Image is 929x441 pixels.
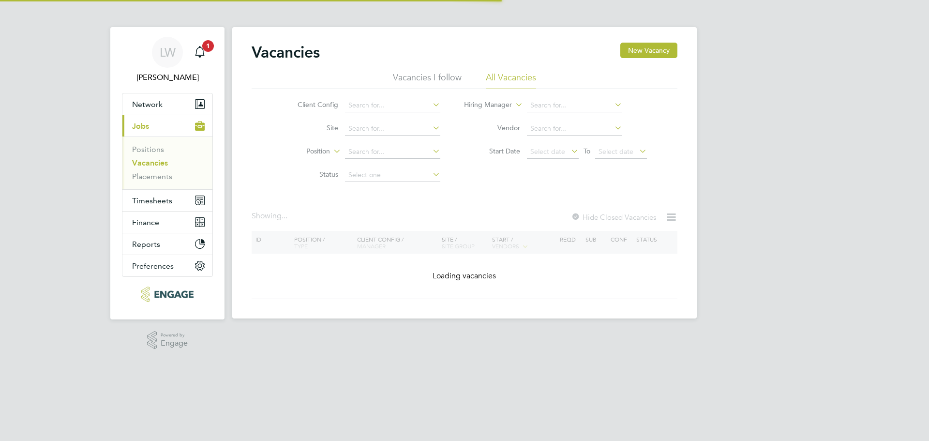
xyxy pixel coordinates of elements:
a: Placements [132,172,172,181]
label: Position [274,147,330,156]
label: Client Config [283,100,338,109]
img: xede-logo-retina.png [141,287,193,302]
span: Finance [132,218,159,227]
label: Start Date [464,147,520,155]
button: Timesheets [122,190,212,211]
span: Select date [530,147,565,156]
label: Site [283,123,338,132]
button: Jobs [122,115,212,137]
span: Timesheets [132,196,172,205]
span: 1 [202,40,214,52]
input: Select one [345,168,440,182]
button: Preferences [122,255,212,276]
a: Vacancies [132,158,168,167]
label: Hide Closed Vacancies [571,213,656,222]
span: Engage [161,339,188,348]
h2: Vacancies [252,43,320,62]
div: Jobs [122,137,212,189]
input: Search for... [527,99,622,112]
a: Powered byEngage [147,331,188,350]
input: Search for... [345,145,440,159]
input: Search for... [345,122,440,136]
li: All Vacancies [486,72,536,89]
button: New Vacancy [620,43,677,58]
span: To [581,145,593,157]
span: Powered by [161,331,188,339]
span: ... [282,211,287,221]
span: LW [160,46,176,59]
a: Positions [132,145,164,154]
div: Showing [252,211,289,221]
label: Status [283,170,338,179]
label: Vendor [464,123,520,132]
button: Finance [122,212,212,233]
a: 1 [190,37,210,68]
nav: Main navigation [110,27,225,319]
span: Reports [132,240,160,249]
button: Reports [122,233,212,255]
li: Vacancies I follow [393,72,462,89]
span: Louis Warner [122,72,213,83]
label: Hiring Manager [456,100,512,110]
span: Select date [599,147,633,156]
input: Search for... [527,122,622,136]
span: Jobs [132,122,149,131]
a: LW[PERSON_NAME] [122,37,213,83]
span: Preferences [132,261,174,271]
a: Go to home page [122,287,213,302]
input: Search for... [345,99,440,112]
span: Network [132,100,163,109]
button: Network [122,93,212,115]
